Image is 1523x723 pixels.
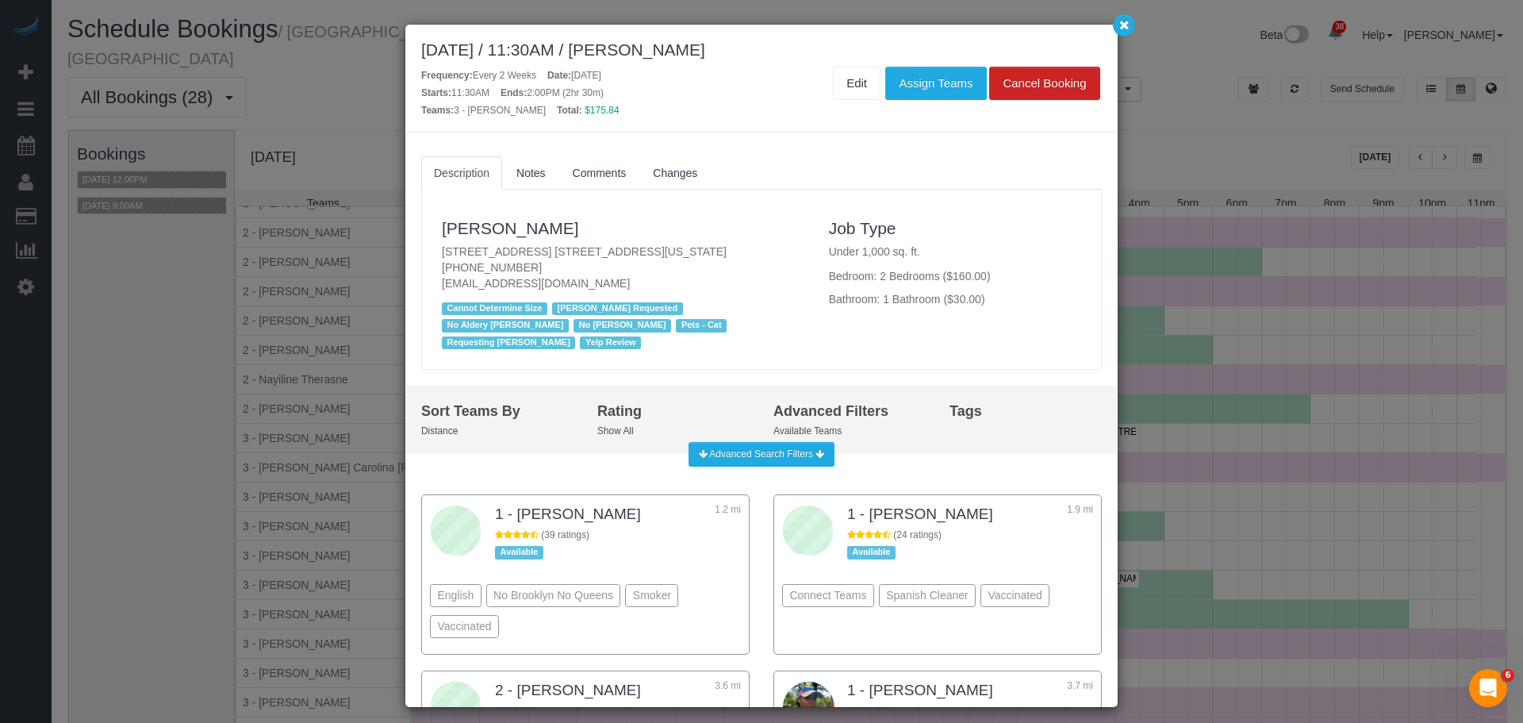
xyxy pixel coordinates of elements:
[847,506,993,522] a: 1 - [PERSON_NAME]
[989,67,1099,100] button: Cancel Booking
[829,291,1081,307] p: Bathroom: 1 Bathroom ($30.00)
[574,319,671,332] span: No [PERSON_NAME]
[773,402,926,422] div: Advanced Filters
[829,268,1081,284] p: Bedroom: 2 Bedrooms ($160.00)
[847,546,896,559] div: Available
[1502,669,1514,682] span: 6
[421,425,458,436] small: Distance
[421,156,502,190] a: Description
[421,69,536,83] div: Every 2 Weeks
[495,546,543,559] div: Available
[442,244,805,291] p: [STREET_ADDRESS] [STREET_ADDRESS][US_STATE] [EMAIL_ADDRESS][DOMAIN_NAME]
[893,706,936,717] span: (1 ratings)
[442,337,575,349] span: Requesting [PERSON_NAME]
[893,529,942,540] span: (24 ratings)
[1053,503,1093,529] div: 1.9 mi
[1053,679,1093,705] div: 3.7 mi
[501,87,527,98] strong: Ends:
[516,167,546,179] span: Notes
[829,219,1081,237] h3: Job Type
[486,584,621,607] div: No Brooklyn No Queens
[879,584,976,607] div: Spanish Cleaner
[421,104,546,117] div: 3 - [PERSON_NAME]
[585,105,619,116] span: $175.84
[949,402,1102,422] div: Tags
[829,244,1081,260] p: Under 1,000 sq. ft.
[625,584,678,607] div: Smoker
[709,448,813,460] span: Advanced Search Filters
[547,69,601,83] div: [DATE]
[421,105,454,116] strong: Teams:
[421,40,1102,59] div: [DATE] / 11:30AM / [PERSON_NAME]
[782,584,874,607] div: Connect Teams
[580,337,641,349] span: Yelp Review
[495,506,641,522] a: 1 - [PERSON_NAME]
[504,156,558,190] a: Notes
[689,442,835,467] button: Advanced Search Filters
[573,167,627,179] span: Comments
[421,87,489,100] div: 11:30AM
[701,503,741,529] div: 1.2 mi
[541,706,584,717] span: (0 ratings)
[442,219,579,237] a: [PERSON_NAME]
[547,70,571,81] strong: Date:
[495,682,641,698] a: 2 - [PERSON_NAME]
[980,584,1049,607] div: Vaccinated
[430,615,499,638] div: Vaccinated
[653,167,697,179] span: Changes
[421,87,451,98] strong: Starts:
[676,319,727,332] span: Pets - Cat
[541,529,589,540] span: (39 ratings)
[560,156,639,190] a: Comments
[434,167,489,179] span: Description
[597,425,634,436] small: Show All
[773,425,842,436] small: Available Teams
[430,584,481,607] div: English
[701,679,741,705] div: 3.6 mi
[597,402,750,422] div: Rating
[421,402,574,422] div: Sort Teams By
[557,105,582,116] strong: Total:
[1469,669,1507,707] iframe: Intercom live chat
[640,156,710,190] a: Changes
[552,302,683,315] span: [PERSON_NAME] Requested
[442,261,542,274] hm-ph: [PHONE_NUMBER]
[442,302,547,315] span: Cannot Determine Size
[847,682,993,698] a: 1 - [PERSON_NAME]
[501,87,604,100] div: 2:00PM (2hr 30m)
[885,67,986,100] button: Assign Teams
[833,67,880,100] a: Edit
[442,319,569,332] span: No Aldery [PERSON_NAME]
[421,70,473,81] strong: Frequency:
